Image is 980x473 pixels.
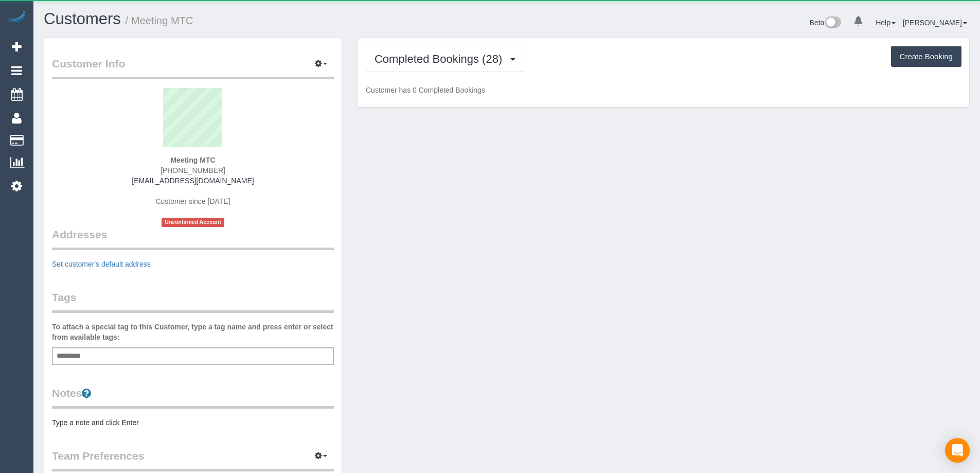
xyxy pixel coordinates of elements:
a: Customers [44,10,121,28]
a: [EMAIL_ADDRESS][DOMAIN_NAME] [132,177,254,185]
legend: Team Preferences [52,448,334,471]
legend: Notes [52,386,334,409]
a: Beta [810,19,842,27]
button: Create Booking [891,46,961,67]
a: Set customer's default address [52,260,151,268]
img: New interface [824,16,841,30]
a: [PERSON_NAME] [903,19,967,27]
div: Open Intercom Messenger [945,438,970,463]
pre: Type a note and click Enter [52,417,334,428]
a: Help [876,19,896,27]
button: Completed Bookings (28) [366,46,524,72]
label: To attach a special tag to this Customer, type a tag name and press enter or select from availabl... [52,322,334,342]
small: / Meeting MTC [126,15,193,26]
strong: Meeting MTC [170,156,215,164]
legend: Tags [52,290,334,313]
img: Automaid Logo [6,10,27,25]
span: Unconfirmed Account [162,218,224,226]
legend: Customer Info [52,56,334,79]
span: Customer since [DATE] [155,197,230,205]
span: [PHONE_NUMBER] [161,166,225,174]
span: Completed Bookings (28) [375,52,507,65]
p: Customer has 0 Completed Bookings [366,85,961,95]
